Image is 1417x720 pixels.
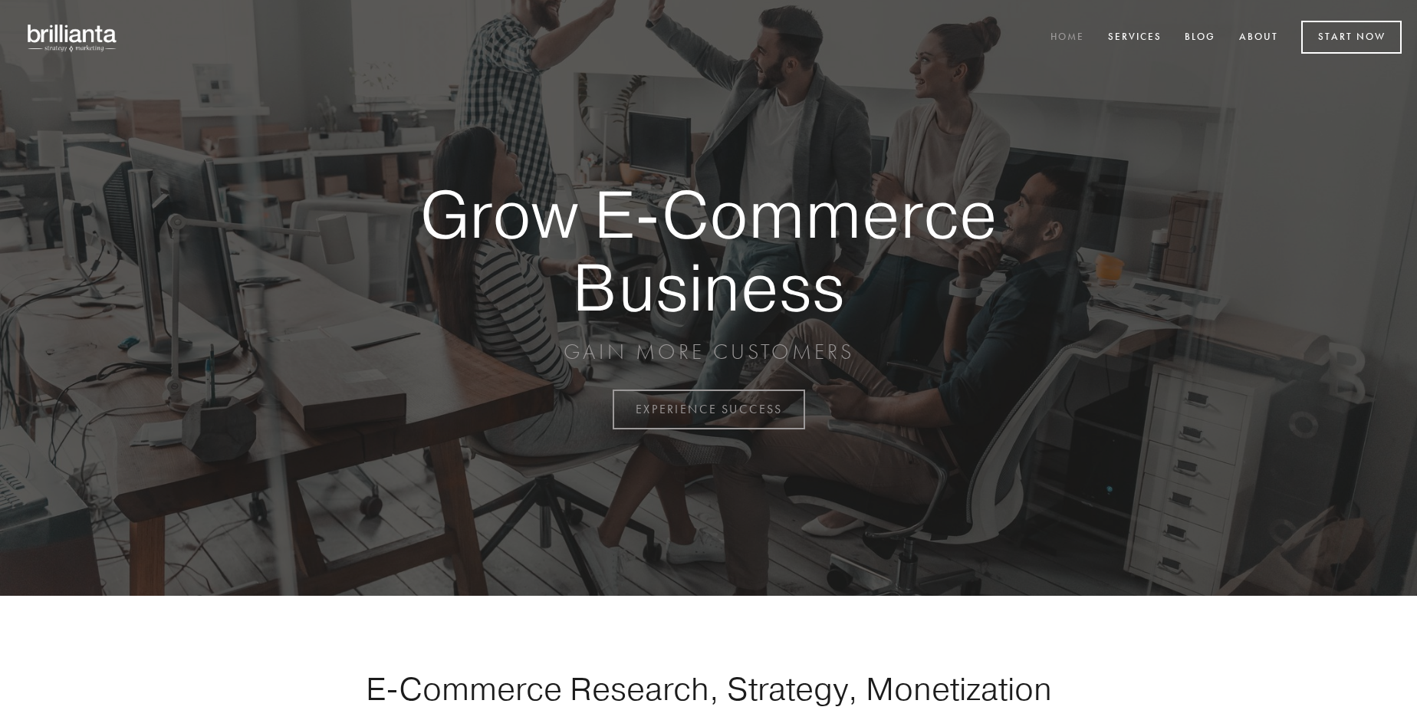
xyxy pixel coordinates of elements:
strong: Grow E-Commerce Business [367,178,1050,323]
h1: E-Commerce Research, Strategy, Monetization [317,669,1100,708]
p: GAIN MORE CUSTOMERS [367,338,1050,366]
a: EXPERIENCE SUCCESS [613,390,805,429]
a: Services [1098,25,1172,51]
a: About [1229,25,1288,51]
a: Home [1041,25,1094,51]
a: Blog [1175,25,1225,51]
a: Start Now [1301,21,1402,54]
img: brillianta - research, strategy, marketing [15,15,130,60]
